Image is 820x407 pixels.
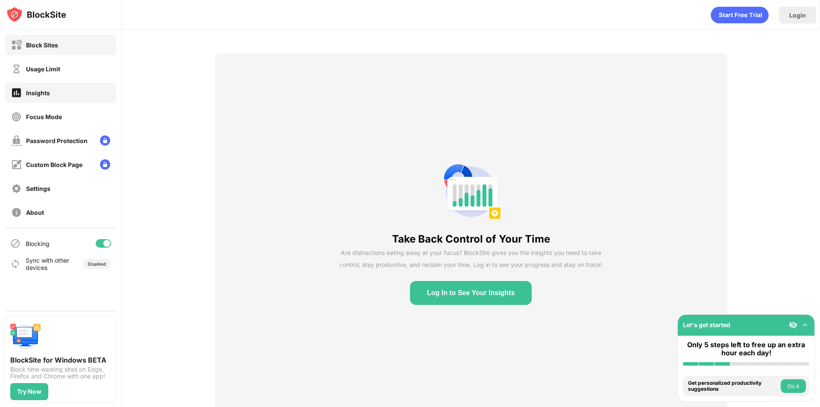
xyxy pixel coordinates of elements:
[11,111,22,122] img: focus-off.svg
[26,161,82,168] div: Custom Block Page
[392,233,550,245] div: Take Back Control of Your Time
[789,12,806,19] div: Login
[10,322,41,352] img: push-desktop.svg
[26,240,50,247] div: Blocking
[801,321,809,329] img: omni-setup-toggle.svg
[6,6,66,23] img: logo-blocksite.svg
[688,380,779,392] div: Get personalized productivity suggestions
[683,341,809,357] div: Only 5 steps left to free up an extra hour each day!
[26,137,88,144] div: Password Protection
[789,321,797,329] img: eye-not-visible.svg
[26,113,62,120] div: Focus Mode
[683,321,730,328] div: Let's get started
[10,238,20,249] img: blocking-icon.svg
[11,40,22,50] img: block-off.svg
[11,64,22,74] img: time-usage-off.svg
[440,161,502,223] img: insights-non-login-state.png
[11,183,22,194] img: settings-off.svg
[26,209,44,216] div: About
[26,257,70,271] div: Sync with other devices
[88,261,106,266] div: Disabled
[340,247,602,271] div: Are distractions eating away at your focus? BlockSite gives you the insights you need to take con...
[26,65,60,73] div: Usage Limit
[17,388,41,395] div: Try Now
[26,89,50,97] div: Insights
[11,135,22,146] img: password-protection-off.svg
[26,185,50,192] div: Settings
[26,41,58,49] div: Block Sites
[11,87,22,98] img: insights-on.svg
[100,135,110,146] img: lock-menu.svg
[410,281,532,305] button: Log In to See Your Insights
[10,259,20,269] img: sync-icon.svg
[10,366,111,380] div: Block time wasting sites on Edge, Firefox and Chrome with one app!
[11,159,22,170] img: customize-block-page-off.svg
[100,159,110,170] img: lock-menu.svg
[711,6,769,23] div: animation
[10,356,111,364] div: BlockSite for Windows BETA
[11,207,22,218] img: about-off.svg
[781,379,806,393] button: Do it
